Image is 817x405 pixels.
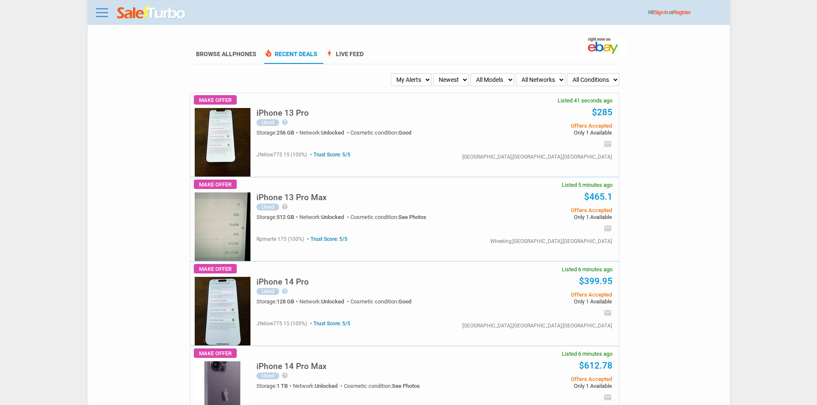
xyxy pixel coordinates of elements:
img: s-l225.jpg [195,108,250,177]
div: Used [256,119,279,126]
span: Offers Accepted [482,376,612,382]
span: Only 1 Available [482,130,612,135]
span: Phones [232,51,256,57]
img: s-l225.jpg [195,277,250,345]
a: $285 [592,107,612,117]
span: Trust Score: 5/5 [308,321,350,327]
span: Unlocked [321,129,344,136]
span: Unlocked [321,214,344,220]
div: Cosmetic condition: [350,299,411,304]
i: email [603,393,612,402]
i: email [603,140,612,148]
div: Network: [299,214,350,220]
span: Make Offer [194,264,237,273]
span: Offers Accepted [482,207,612,213]
a: iPhone 13 Pro Max [256,195,327,201]
div: Cosmetic condition: [350,214,426,220]
span: Make Offer [194,348,237,358]
h5: iPhone 13 Pro [256,109,309,117]
span: Make Offer [194,180,237,189]
span: Hi! [648,9,654,15]
span: bolt [325,49,334,57]
i: help [281,372,288,379]
h5: iPhone 14 Pro Max [256,362,327,370]
span: 128 GB [277,298,294,305]
div: Network: [299,299,350,304]
span: Trust Score: 5/5 [308,152,350,158]
span: Only 1 Available [482,383,612,389]
i: help [281,288,288,294]
i: email [603,224,612,233]
span: Make Offer [194,95,237,105]
span: Unlocked [321,298,344,305]
a: Register [673,9,690,15]
a: boltLive Feed [325,51,364,64]
div: [GEOGRAPHIC_DATA],[GEOGRAPHIC_DATA],[GEOGRAPHIC_DATA] [462,154,612,159]
span: jfellow775 15 (100%) [256,152,307,158]
span: Offers Accepted [482,123,612,129]
span: Only 1 Available [482,214,612,220]
div: Cosmetic condition: [350,130,411,135]
span: Listed 41 seconds ago [558,98,612,103]
span: 1 TB [277,383,288,389]
div: Cosmetic condition: [344,383,420,389]
span: Good [398,298,411,305]
span: Unlocked [315,383,338,389]
span: Only 1 Available [482,299,612,304]
a: $399.95 [579,276,612,286]
div: Network: [299,130,350,135]
a: $465.1 [584,192,612,202]
a: Sign In [654,9,668,15]
a: iPhone 13 Pro [256,111,309,117]
a: iPhone 14 Pro [256,279,309,286]
span: Listed 6 minutes ago [562,351,612,357]
div: Wheeling,[GEOGRAPHIC_DATA],[GEOGRAPHIC_DATA] [490,239,612,244]
span: Listed 6 minutes ago [562,267,612,272]
div: Storage: [256,383,293,389]
div: [GEOGRAPHIC_DATA],[GEOGRAPHIC_DATA],[GEOGRAPHIC_DATA] [462,323,612,328]
h5: iPhone 13 Pro Max [256,193,327,201]
span: or [669,9,690,15]
a: $612.78 [579,360,612,371]
span: Listed 5 minutes ago [562,182,612,188]
a: Browse AllPhones [196,51,256,57]
div: Storage: [256,214,299,220]
i: email [603,309,612,317]
span: 256 GB [277,129,294,136]
div: Used [256,204,279,210]
span: rpmarte 175 (100%) [256,236,304,242]
img: saleturbo.com - Online Deals and Discount Coupons [117,6,186,21]
div: Used [256,372,279,379]
span: jfellow775 15 (100%) [256,321,307,327]
span: local_fire_department [264,49,273,57]
div: Network: [293,383,344,389]
span: Trust Score: 5/5 [305,236,347,242]
span: Offers Accepted [482,292,612,297]
img: s-l225.jpg [195,192,250,261]
a: local_fire_departmentRecent Deals [264,51,317,64]
div: Used [256,288,279,295]
h5: iPhone 14 Pro [256,278,309,286]
i: help [281,119,288,126]
a: iPhone 14 Pro Max [256,364,327,370]
span: See Photos [398,214,426,220]
div: Storage: [256,299,299,304]
span: 512 GB [277,214,294,220]
div: Storage: [256,130,299,135]
i: help [281,203,288,210]
span: Good [398,129,411,136]
span: See Photos [392,383,420,389]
